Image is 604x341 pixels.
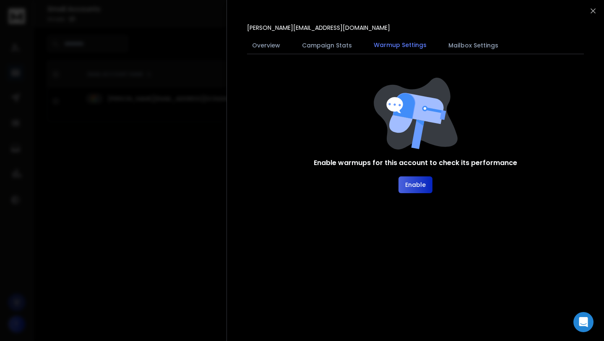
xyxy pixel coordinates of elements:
[297,36,357,55] button: Campaign Stats
[398,176,432,193] button: Enable
[573,312,594,332] div: Open Intercom Messenger
[247,36,285,55] button: Overview
[443,36,503,55] button: Mailbox Settings
[374,78,458,150] img: image
[247,24,390,32] p: [PERSON_NAME][EMAIL_ADDRESS][DOMAIN_NAME]
[369,36,432,55] button: Warmup Settings
[314,158,517,168] h1: Enable warmups for this account to check its performance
